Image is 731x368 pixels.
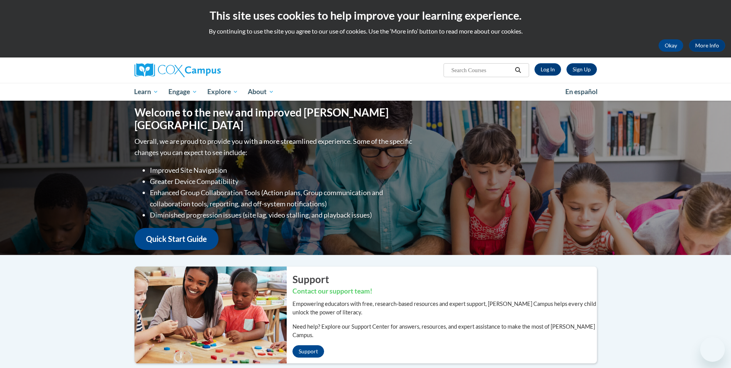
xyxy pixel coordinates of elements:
li: Improved Site Navigation [150,165,414,176]
img: ... [129,267,287,363]
input: Search Courses [450,66,512,75]
p: Overall, we are proud to provide you with a more streamlined experience. Some of the specific cha... [134,136,414,158]
h2: This site uses cookies to help improve your learning experience. [6,8,725,23]
a: Support [292,345,324,358]
iframe: Button to launch messaging window [700,337,725,362]
span: Explore [207,87,238,96]
a: Engage [163,83,202,101]
a: More Info [689,39,725,52]
h3: Contact our support team! [292,287,597,296]
a: En español [560,84,603,100]
img: Cox Campus [134,63,221,77]
h2: Support [292,272,597,286]
p: Empowering educators with free, research-based resources and expert support, [PERSON_NAME] Campus... [292,300,597,317]
li: Diminished progression issues (site lag, video stalling, and playback issues) [150,209,414,221]
li: Greater Device Compatibility [150,176,414,187]
p: Need help? Explore our Support Center for answers, resources, and expert assistance to make the m... [292,322,597,339]
a: About [243,83,279,101]
a: Cox Campus [134,63,281,77]
a: Log In [534,63,561,76]
span: About [248,87,274,96]
h1: Welcome to the new and improved [PERSON_NAME][GEOGRAPHIC_DATA] [134,106,414,132]
span: Learn [134,87,158,96]
button: Search [512,66,524,75]
button: Okay [659,39,683,52]
a: Quick Start Guide [134,228,218,250]
div: Main menu [123,83,608,101]
a: Learn [129,83,164,101]
a: Explore [202,83,243,101]
span: Engage [168,87,197,96]
span: En español [565,88,598,96]
li: Enhanced Group Collaboration Tools (Action plans, Group communication and collaboration tools, re... [150,187,414,209]
a: Register [566,63,597,76]
p: By continuing to use the site you agree to our use of cookies. Use the ‘More info’ button to read... [6,27,725,35]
